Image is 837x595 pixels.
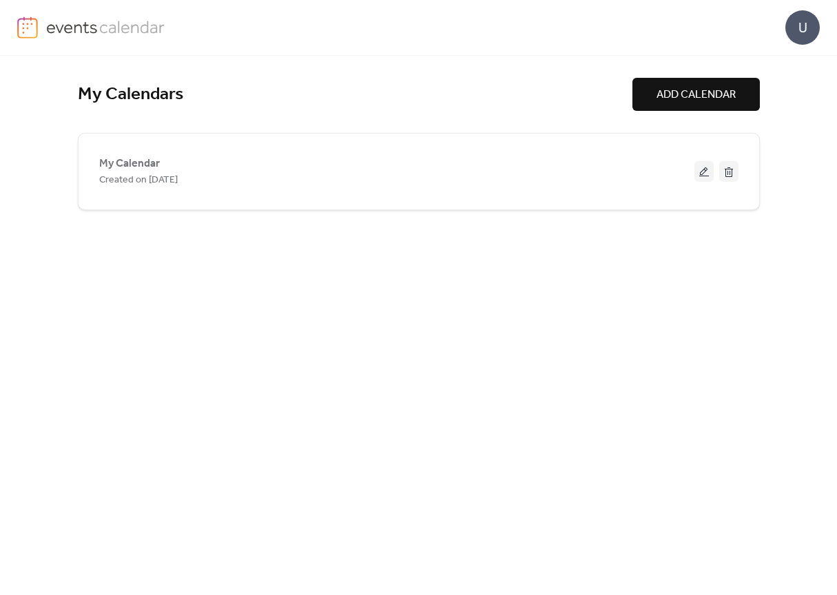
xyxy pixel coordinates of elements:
div: U [785,10,820,45]
span: ADD CALENDAR [657,87,736,103]
a: My Calendar [99,160,160,167]
img: logo [17,17,38,39]
span: Created on [DATE] [99,172,178,189]
button: ADD CALENDAR [632,78,760,111]
div: My Calendars [78,83,632,106]
span: My Calendar [99,156,160,172]
img: logo-type [46,17,165,37]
